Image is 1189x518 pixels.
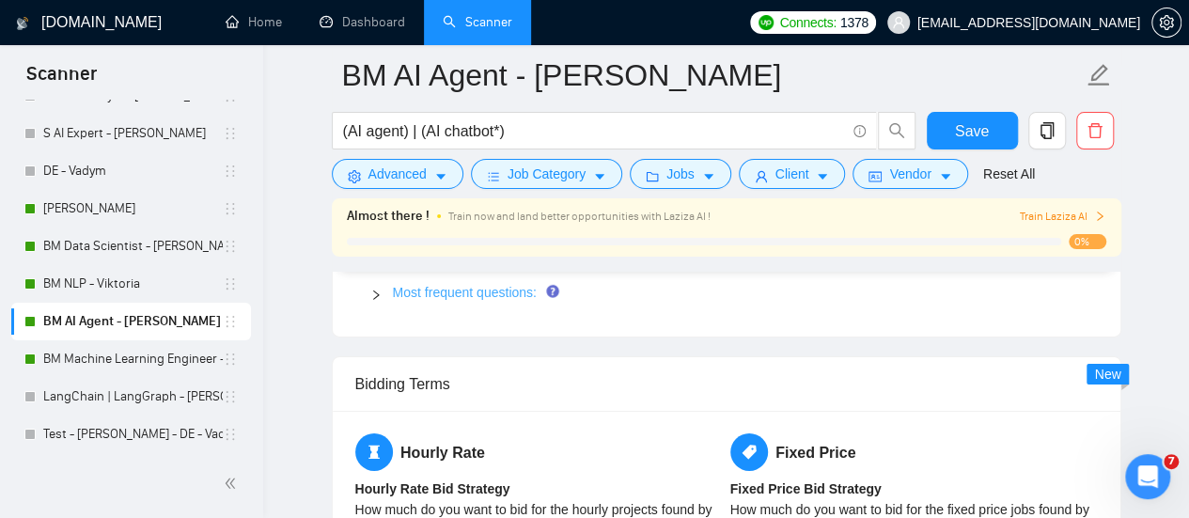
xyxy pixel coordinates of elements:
[1152,15,1181,30] span: setting
[646,169,659,183] span: folder
[223,276,238,291] span: holder
[1028,112,1066,149] button: copy
[43,416,223,453] a: Test - [PERSON_NAME] - DE - Vadym
[853,125,866,137] span: info-circle
[43,152,223,190] a: DE - Vadym
[593,169,606,183] span: caret-down
[487,169,500,183] span: bars
[347,206,430,227] span: Almost there !
[892,16,905,29] span: user
[11,152,251,190] li: DE - Vadym
[508,164,586,184] span: Job Category
[816,169,829,183] span: caret-down
[355,433,723,471] h5: Hourly Rate
[223,314,238,329] span: holder
[853,159,967,189] button: idcardVendorcaret-down
[43,340,223,378] a: BM Machine Learning Engineer - [PERSON_NAME]
[43,228,223,265] a: BM Data Scientist - [PERSON_NAME]
[11,416,251,453] li: Test - Yurii - DE - Vadym
[759,15,774,30] img: upwork-logo.png
[1029,122,1065,139] span: copy
[443,14,512,30] a: searchScanner
[1151,8,1181,38] button: setting
[779,12,836,33] span: Connects:
[983,164,1035,184] a: Reset All
[730,433,1098,471] h5: Fixed Price
[43,265,223,303] a: BM NLP - Viktoria
[223,201,238,216] span: holder
[889,164,931,184] span: Vendor
[343,119,845,143] input: Search Freelance Jobs...
[1087,63,1111,87] span: edit
[223,126,238,141] span: holder
[11,340,251,378] li: BM Machine Learning Engineer - Bohdan
[1094,211,1105,222] span: right
[702,169,715,183] span: caret-down
[544,283,561,300] div: Tooltip anchor
[11,303,251,340] li: BM AI Agent - Viktoria
[370,290,382,301] span: right
[223,239,238,254] span: holder
[223,352,238,367] span: holder
[320,14,405,30] a: dashboardDashboard
[840,12,868,33] span: 1378
[355,357,1098,411] div: Bidding Terms
[11,378,251,416] li: LangChain | LangGraph - Borys
[1069,234,1106,249] span: 0%
[355,433,393,471] span: hourglass
[739,159,846,189] button: userClientcaret-down
[393,285,537,300] a: Most frequent questions:
[223,389,238,404] span: holder
[43,303,223,340] a: BM AI Agent - [PERSON_NAME]
[342,52,1083,99] input: Scanner name...
[955,119,989,143] span: Save
[775,164,809,184] span: Client
[11,228,251,265] li: BM Data Scientist - Viktoria
[939,169,952,183] span: caret-down
[368,164,427,184] span: Advanced
[730,481,882,496] b: Fixed Price Bid Strategy
[224,474,242,493] span: double-left
[927,112,1018,149] button: Save
[1094,367,1120,382] span: New
[471,159,622,189] button: barsJob Categorycaret-down
[630,159,731,189] button: folderJobscaret-down
[1151,15,1181,30] a: setting
[348,169,361,183] span: setting
[223,427,238,442] span: holder
[11,115,251,152] li: S AI Expert - Vlad
[448,210,711,223] span: Train now and land better opportunities with Laziza AI !
[43,115,223,152] a: S AI Expert - [PERSON_NAME]
[355,271,1098,314] div: Most frequent questions:
[223,164,238,179] span: holder
[755,169,768,183] span: user
[1076,112,1114,149] button: delete
[730,433,768,471] span: tag
[666,164,695,184] span: Jobs
[226,14,282,30] a: homeHome
[1125,454,1170,499] iframe: Intercom live chat
[11,265,251,303] li: BM NLP - Viktoria
[1019,208,1105,226] button: Train Laziza AI
[1164,454,1179,469] span: 7
[878,112,915,149] button: search
[11,190,251,228] li: BM DE - Petro
[43,190,223,228] a: [PERSON_NAME]
[434,169,447,183] span: caret-down
[868,169,882,183] span: idcard
[43,378,223,416] a: LangChain | LangGraph - [PERSON_NAME]
[332,159,463,189] button: settingAdvancedcaret-down
[1077,122,1113,139] span: delete
[16,8,29,39] img: logo
[355,481,510,496] b: Hourly Rate Bid Strategy
[11,60,112,100] span: Scanner
[879,122,915,139] span: search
